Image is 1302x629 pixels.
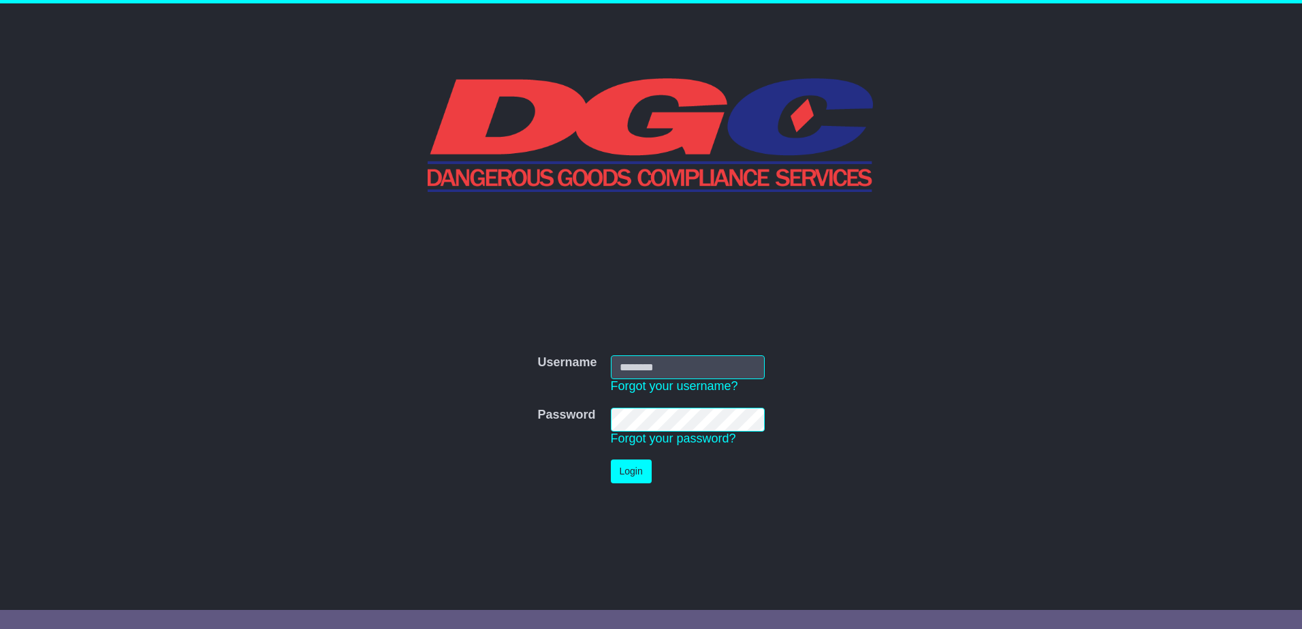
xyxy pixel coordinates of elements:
label: Password [537,408,595,423]
a: Forgot your password? [611,432,736,445]
label: Username [537,355,597,370]
img: DGC QLD [428,76,875,192]
a: Forgot your username? [611,379,738,393]
button: Login [611,459,652,483]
